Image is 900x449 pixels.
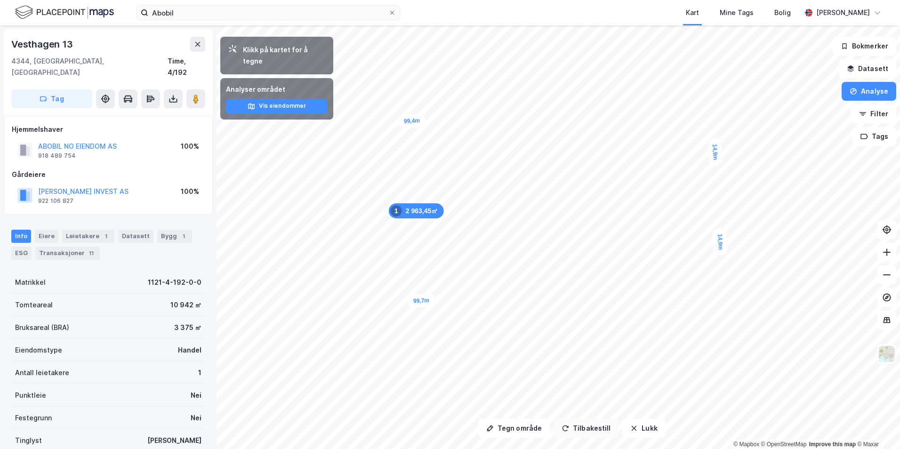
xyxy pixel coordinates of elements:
iframe: Chat Widget [853,404,900,449]
div: Tinglyst [15,435,42,446]
div: 11 [87,249,96,258]
div: Gårdeiere [12,169,205,180]
a: Improve this map [809,441,856,448]
div: Vesthagen 13 [11,37,75,52]
button: Datasett [839,59,896,78]
div: Bygg [157,230,192,243]
button: Vis eiendommer [226,99,328,114]
div: Map marker [707,138,722,166]
div: Kart [686,7,699,18]
div: ESG [11,247,32,260]
div: Transaksjoner [35,247,100,260]
input: Søk på adresse, matrikkel, gårdeiere, leietakere eller personer [148,6,388,20]
div: Map marker [713,228,727,256]
button: Lukk [622,419,665,438]
a: OpenStreetMap [761,441,807,448]
div: 918 489 754 [38,152,76,160]
img: logo.f888ab2527a4732fd821a326f86c7f29.svg [15,4,114,21]
div: Info [11,230,31,243]
div: Nei [191,412,201,424]
button: Analyse [842,82,896,101]
div: [PERSON_NAME] [816,7,870,18]
div: Mine Tags [720,7,754,18]
button: Tilbakestill [554,419,619,438]
div: Datasett [118,230,153,243]
div: [PERSON_NAME] [147,435,201,446]
button: Tags [852,127,896,146]
div: Nei [191,390,201,401]
div: Hjemmelshaver [12,124,205,135]
div: Time, 4/192 [168,56,205,78]
div: Matrikkel [15,277,46,288]
div: 10 942 ㎡ [170,299,201,311]
button: Tegn område [478,419,550,438]
button: Bokmerker [833,37,896,56]
a: Mapbox [733,441,759,448]
div: Leietakere [62,230,114,243]
div: Punktleie [15,390,46,401]
div: 4344, [GEOGRAPHIC_DATA], [GEOGRAPHIC_DATA] [11,56,168,78]
div: 100% [181,186,199,197]
div: Antall leietakere [15,367,69,378]
div: 922 106 827 [38,197,73,205]
div: Eiere [35,230,58,243]
div: Bruksareal (BRA) [15,322,69,333]
div: Handel [178,345,201,356]
button: Tag [11,89,92,108]
div: Klikk på kartet for å tegne [243,44,326,67]
div: 1 [179,232,188,241]
div: 1 [198,367,201,378]
div: Map marker [407,294,435,308]
div: 1121-4-192-0-0 [148,277,201,288]
div: Tomteareal [15,299,53,311]
button: Filter [851,104,896,123]
div: 1 [101,232,111,241]
div: Map marker [389,203,444,218]
div: 3 375 ㎡ [174,322,201,333]
div: 100% [181,141,199,152]
div: Map marker [398,114,426,128]
div: Analyser området [226,84,328,95]
div: Eiendomstype [15,345,62,356]
div: 1 [391,205,402,216]
div: Festegrunn [15,412,52,424]
img: Z [878,345,896,363]
div: Bolig [774,7,791,18]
